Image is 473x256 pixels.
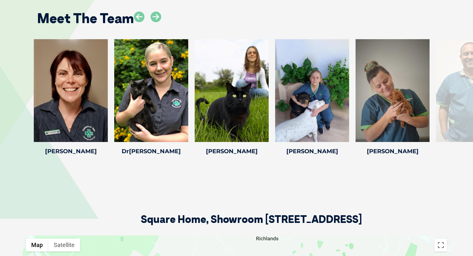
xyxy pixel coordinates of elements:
[48,239,80,252] button: Show satellite imagery
[26,239,48,252] button: Show street map
[34,148,108,154] h4: [PERSON_NAME]
[195,148,269,154] h4: [PERSON_NAME]
[434,239,447,252] button: Toggle fullscreen view
[356,148,430,154] h4: [PERSON_NAME]
[37,12,134,25] h2: Meet The Team
[114,148,188,154] h4: Dr[PERSON_NAME]
[275,148,349,154] h4: [PERSON_NAME]
[141,214,362,235] h2: Square Home, Showroom [STREET_ADDRESS]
